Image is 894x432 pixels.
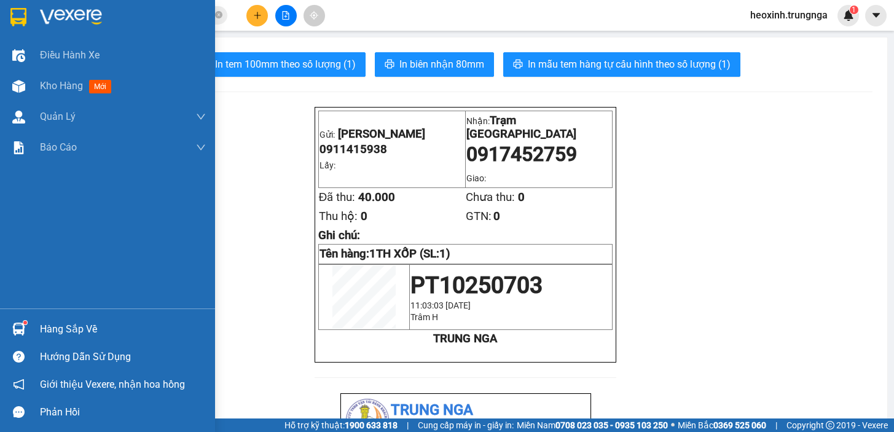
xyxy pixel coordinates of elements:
[410,300,471,310] span: 11:03:03 [DATE]
[503,52,740,77] button: printerIn mẫu tem hàng tự cấu hình theo số lượng (1)
[433,332,497,345] strong: TRUNG NGA
[361,210,367,223] span: 0
[318,229,360,242] span: Ghi chú:
[826,421,834,430] span: copyright
[281,11,290,20] span: file-add
[40,109,76,124] span: Quản Lý
[466,190,515,204] span: Chưa thu:
[466,143,577,166] span: 0917452759
[418,418,514,432] span: Cung cấp máy in - giấy in:
[466,114,611,141] p: Nhận:
[40,47,100,63] span: Điều hành xe
[358,190,395,204] span: 40.000
[13,406,25,418] span: message
[196,112,206,122] span: down
[338,127,425,141] span: [PERSON_NAME]
[513,59,523,71] span: printer
[320,143,387,156] span: 0911415938
[740,7,837,23] span: heoxinh.trungnga
[385,59,394,71] span: printer
[775,418,777,432] span: |
[310,11,318,20] span: aim
[23,321,27,324] sup: 1
[320,247,450,261] strong: Tên hàng:
[12,111,25,124] img: warehouse-icon
[528,57,731,72] span: In mẫu tem hàng tự cấu hình theo số lượng (1)
[12,141,25,154] img: solution-icon
[12,49,25,62] img: warehouse-icon
[196,143,206,152] span: down
[466,210,492,223] span: GTN:
[319,210,358,223] span: Thu hộ:
[671,423,675,428] span: ⚪️
[850,6,858,14] sup: 1
[399,57,484,72] span: In biên nhận 80mm
[678,418,766,432] span: Miền Bắc
[407,418,409,432] span: |
[369,247,450,261] span: 1TH XỐP (SL:
[10,8,26,26] img: logo-vxr
[871,10,882,21] span: caret-down
[89,80,111,93] span: mới
[493,210,500,223] span: 0
[466,173,486,183] span: Giao:
[410,272,543,299] span: PT10250703
[319,190,355,204] span: Đã thu:
[12,323,25,336] img: warehouse-icon
[40,139,77,155] span: Báo cáo
[12,80,25,93] img: warehouse-icon
[253,11,262,20] span: plus
[40,377,185,392] span: Giới thiệu Vexere, nhận hoa hồng
[852,6,856,14] span: 1
[215,57,356,72] span: In tem 100mm theo số lượng (1)
[517,418,668,432] span: Miền Nam
[466,114,576,141] span: Trạm [GEOGRAPHIC_DATA]
[215,10,222,22] span: close-circle
[865,5,887,26] button: caret-down
[246,5,268,26] button: plus
[375,52,494,77] button: printerIn biên nhận 80mm
[345,420,398,430] strong: 1900 633 818
[13,351,25,363] span: question-circle
[713,420,766,430] strong: 0369 525 060
[215,11,222,18] span: close-circle
[13,379,25,390] span: notification
[40,403,206,422] div: Phản hồi
[304,5,325,26] button: aim
[275,5,297,26] button: file-add
[410,312,438,322] span: Trâm H
[190,52,366,77] button: printerIn tem 100mm theo số lượng (1)
[518,190,525,204] span: 0
[320,160,335,170] span: Lấy:
[320,127,465,141] p: Gửi:
[843,10,854,21] img: icon-new-feature
[555,420,668,430] strong: 0708 023 035 - 0935 103 250
[40,320,206,339] div: Hàng sắp về
[346,399,586,422] li: Trung Nga
[439,247,450,261] span: 1)
[284,418,398,432] span: Hỗ trợ kỹ thuật:
[40,348,206,366] div: Hướng dẫn sử dụng
[40,80,83,92] span: Kho hàng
